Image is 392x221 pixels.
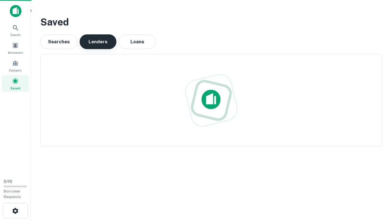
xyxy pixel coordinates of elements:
a: Saved [2,75,29,92]
a: Borrowers [2,40,29,56]
button: Loans [119,34,156,49]
span: Borrowers [8,50,23,55]
button: Lenders [80,34,116,49]
span: Search [10,32,21,37]
iframe: Chat Widget [361,172,392,201]
img: capitalize-icon.png [10,5,21,17]
button: Searches [40,34,77,49]
span: Borrower Requests [4,189,21,199]
h3: Saved [40,15,382,29]
span: 0 / 10 [4,179,12,184]
a: Contacts [2,57,29,74]
span: Saved [10,86,20,91]
span: Contacts [9,68,21,73]
a: Search [2,22,29,38]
